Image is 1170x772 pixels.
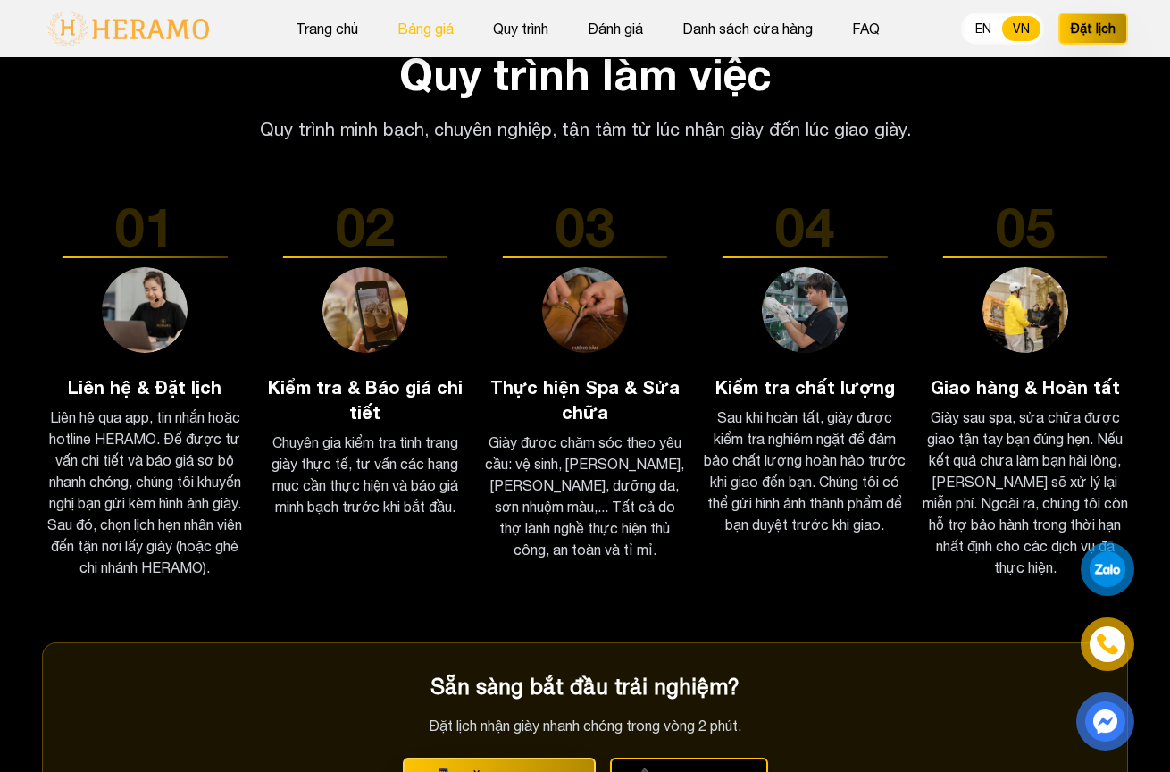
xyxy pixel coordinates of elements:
h3: Kiểm tra & Báo giá chi tiết [262,374,467,424]
p: Sau khi hoàn tất, giày được kiểm tra nghiêm ngặt để đảm bảo chất lượng hoàn hảo trước khi giao đế... [702,407,907,535]
img: process.completion.title [982,267,1068,353]
button: Đặt lịch [1058,13,1128,45]
div: 03 [482,199,688,253]
button: Danh sách cửa hàng [677,17,818,40]
p: Chuyên gia kiểm tra tình trạng giày thực tế, tư vấn các hạng mục cần thực hiện và báo giá minh bạ... [262,432,467,517]
img: process.deliver.title [762,267,848,353]
div: 02 [262,199,467,253]
button: Trang chủ [290,17,364,40]
h3: Thực hiện Spa & Sửa chữa [482,374,688,424]
img: logo-with-text.png [42,10,214,47]
a: phone-icon [1082,619,1132,669]
img: phone-icon [1095,631,1121,658]
img: process.book.title [102,267,188,353]
img: process.repair.title [542,267,628,353]
button: Bảng giá [392,17,459,40]
h3: Giao hàng & Hoàn tất [923,374,1128,399]
button: FAQ [847,17,885,40]
p: Liên hệ qua app, tin nhắn hoặc hotline HERAMO. Để được tư vấn chi tiết và báo giá sơ bộ nhanh chó... [42,407,247,578]
p: Quy trình minh bạch, chuyên nghiệp, tận tâm từ lúc nhận giày đến lúc giao giày. [242,117,928,142]
button: EN [965,16,1002,41]
p: Giày sau spa, sửa chữa được giao tận tay bạn đúng hẹn. Nếu kết quả chưa làm bạn hài lòng, [PERSON... [923,407,1128,578]
button: Quy trình [488,17,554,40]
div: 04 [702,199,907,253]
h3: Liên hệ & Đặt lịch [42,374,247,399]
img: process.inspect.title [322,267,408,353]
button: VN [1002,16,1040,41]
p: Đặt lịch nhận giày nhanh chóng trong vòng 2 phút. [71,715,1099,736]
div: 05 [923,199,1128,253]
h3: Sẵn sàng bắt đầu trải nghiệm? [71,672,1099,701]
div: 01 [42,199,247,253]
h2: Quy trình làm việc [42,53,1128,96]
button: Đánh giá [582,17,648,40]
h3: Kiểm tra chất lượng [702,374,907,399]
p: Giày được chăm sóc theo yêu cầu: vệ sinh, [PERSON_NAME], [PERSON_NAME], dưỡng da, sơn nhuộm màu,.... [482,432,688,560]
